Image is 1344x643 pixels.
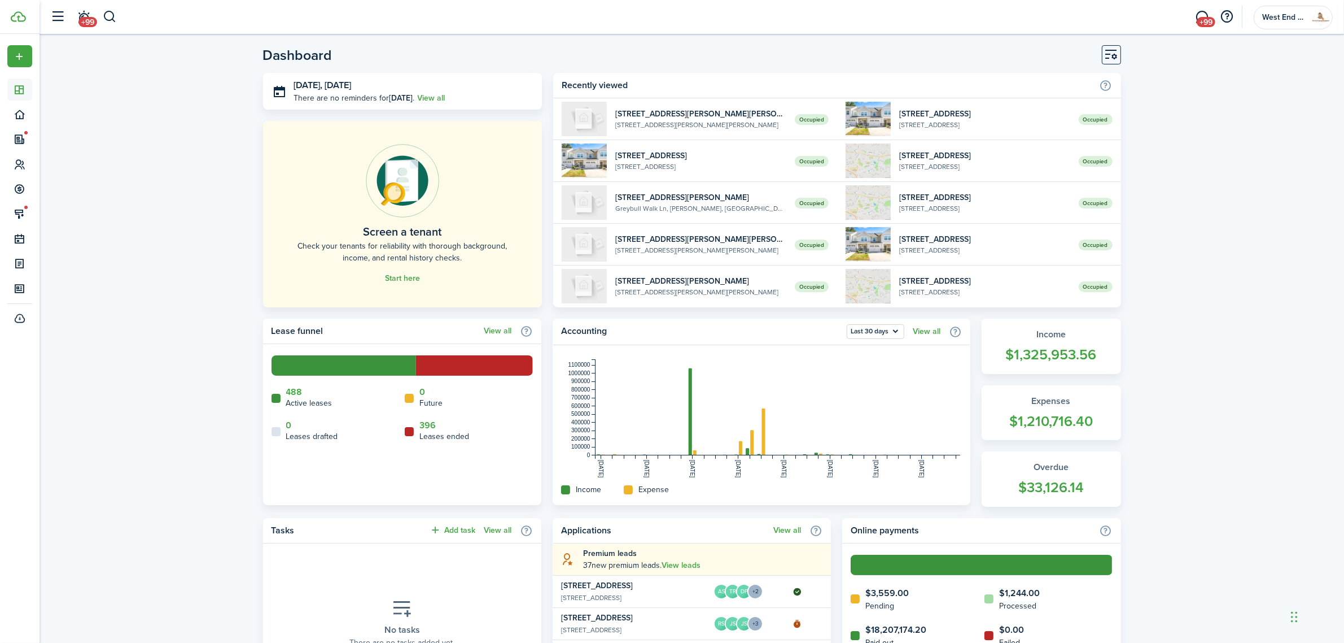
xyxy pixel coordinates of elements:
[662,561,701,570] a: View leads
[1262,14,1307,21] span: West End Property Management
[643,460,650,478] tspan: [DATE]
[795,198,829,208] span: Occupied
[899,233,1070,245] widget-list-item-title: [STREET_ADDRESS]
[561,324,841,339] home-widget-title: Accounting
[568,362,590,368] tspan: 1100000
[615,245,786,255] widget-list-item-description: [STREET_ADDRESS][PERSON_NAME][PERSON_NAME]
[615,108,786,120] widget-list-item-title: [STREET_ADDRESS][PERSON_NAME][PERSON_NAME]
[993,411,1110,432] widget-stats-count: $1,210,716.40
[571,436,590,442] tspan: 200000
[918,460,925,478] tspan: [DATE]
[638,484,669,496] home-widget-title: Expense
[571,411,590,417] tspan: 500000
[419,387,425,397] a: 0
[715,585,728,598] avatar-text: AS
[419,420,436,431] a: 396
[726,585,739,598] avatar-text: TR
[1079,240,1113,250] span: Occupied
[846,185,891,220] img: 1
[576,484,601,496] home-widget-title: Income
[7,45,32,67] button: Open menu
[752,616,763,632] button: Open menu
[286,397,332,409] home-widget-title: Active leases
[899,287,1070,297] widget-list-item-description: [STREET_ADDRESS]
[781,460,787,478] tspan: [DATE]
[615,150,786,162] widget-list-item-title: [STREET_ADDRESS]
[899,203,1070,214] widget-list-item-description: [STREET_ADDRESS]
[561,593,710,603] widget-list-item-description: [STREET_ADDRESS]
[615,192,786,203] widget-list-item-title: [STREET_ADDRESS][PERSON_NAME]
[561,553,575,566] i: soft
[562,185,607,220] img: B
[847,324,904,339] button: Last 30 days
[689,460,695,478] tspan: [DATE]
[562,102,607,136] img: B
[851,524,1093,537] home-widget-title: Online payments
[384,623,420,637] placeholder-title: No tasks
[103,7,117,27] button: Search
[47,6,69,28] button: Open sidebar
[899,245,1070,255] widget-list-item-description: [STREET_ADDRESS]
[561,580,710,592] widget-list-item-title: [STREET_ADDRESS]
[561,524,768,537] home-widget-title: Applications
[571,444,590,450] tspan: 100000
[562,227,607,262] img: B
[389,92,413,104] b: [DATE]
[294,92,415,104] p: There are no reminders for .
[1079,198,1113,208] span: Occupied
[615,162,786,172] widget-list-item-description: [STREET_ADDRESS]
[735,460,741,478] tspan: [DATE]
[11,11,26,22] img: TenantCloud
[1157,521,1344,643] div: Chat Widget
[747,616,763,632] menu-trigger: +3
[865,600,909,612] home-widget-title: Pending
[865,623,926,637] home-widget-count: $18,207,174.20
[846,269,891,303] img: 1
[263,48,332,62] header-page-title: Dashboard
[899,162,1070,172] widget-list-item-description: [STREET_ADDRESS]
[1197,17,1215,27] span: +99
[1079,281,1113,292] span: Occupied
[272,524,424,537] home-widget-title: Tasks
[571,419,590,425] tspan: 400000
[1102,45,1121,64] button: Customise
[571,378,590,384] tspan: 900000
[286,420,292,431] a: 0
[598,460,604,478] tspan: [DATE]
[571,386,590,393] tspan: 800000
[993,328,1110,341] widget-stats-title: Income
[795,240,829,250] span: Occupied
[1192,3,1213,32] a: Messaging
[385,274,420,283] a: Start here
[795,156,829,167] span: Occupied
[982,451,1121,507] a: Overdue$33,126.14
[272,324,478,338] home-widget-title: Lease funnel
[484,327,511,336] a: View all
[752,584,763,599] button: Open menu
[873,460,879,478] tspan: [DATE]
[982,319,1121,374] a: Income$1,325,953.56
[430,524,475,537] button: Add task
[78,17,97,27] span: +99
[73,3,95,32] a: Notifications
[899,275,1070,287] widget-list-item-title: [STREET_ADDRESS]
[982,385,1121,441] a: Expenses$1,210,716.40
[913,327,940,336] a: View all
[899,120,1070,130] widget-list-item-description: [STREET_ADDRESS]
[1312,8,1330,27] img: West End Property Management
[562,79,1093,92] home-widget-title: Recently viewed
[795,114,829,125] span: Occupied
[366,144,439,218] img: Online payments
[1291,600,1298,634] div: Drag
[615,120,786,130] widget-list-item-description: [STREET_ADDRESS][PERSON_NAME][PERSON_NAME]
[418,92,445,104] a: View all
[846,102,891,136] img: 1
[419,397,443,409] home-widget-title: Future
[587,452,590,458] tspan: 0
[993,477,1110,498] widget-stats-count: $33,126.14
[288,240,517,264] home-placeholder-description: Check your tenants for reliability with thorough background, income, and rental history checks.
[999,586,1040,600] home-widget-count: $1,244.00
[1079,114,1113,125] span: Occupied
[419,431,469,442] home-widget-title: Leases ended
[294,79,534,93] h3: [DATE], [DATE]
